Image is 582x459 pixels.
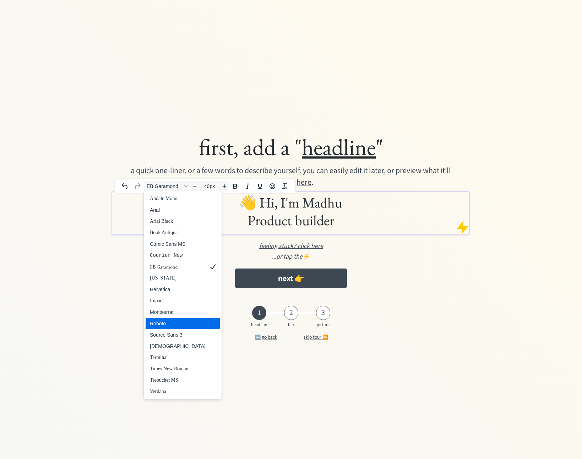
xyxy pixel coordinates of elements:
[150,308,206,316] div: Montserrat
[190,181,199,191] button: Decrease font size
[146,238,220,250] div: Comic Sans MS
[114,194,467,229] h1: 👋 Hi, I'm Madhu Product builder
[147,183,181,189] span: EB Garamond
[146,363,220,375] div: Times New Roman
[150,217,206,226] div: Arial Black
[150,342,206,350] div: [DEMOGRAPHIC_DATA]
[146,272,220,284] div: Georgia
[235,269,347,288] button: next 👉
[150,353,206,362] div: Terminal
[150,331,206,339] div: Source Sans 3
[279,181,291,191] button: Clear formatting
[254,181,266,191] button: Underline
[314,322,332,327] div: picture
[131,181,143,191] button: Redo
[150,206,206,214] div: Arial
[71,252,511,261] div: ⚡️
[71,133,511,161] div: first, add a " "
[252,309,266,317] div: 1
[146,352,220,363] div: Terminal
[146,318,220,329] div: Roboto
[282,322,300,327] div: bio
[302,132,376,162] u: headline
[150,297,206,305] div: Impact
[146,306,220,318] div: Montserrat
[146,329,220,341] div: Source Sans 3
[146,295,220,306] div: Impact
[146,204,220,216] div: Arial
[293,330,339,344] button: skip tour ⏩
[144,181,190,191] button: Font EB Garamond
[220,181,229,191] button: Increase font size
[146,341,220,352] div: Tahoma
[150,274,206,282] div: [US_STATE]
[146,261,220,272] div: EB Garamond
[150,319,206,328] div: Roboto
[266,181,278,191] button: Emojis
[150,251,206,260] div: Courier New
[150,194,206,203] div: Andale Mono
[146,250,220,261] div: Courier New
[272,252,303,261] em: ...or tap the
[146,375,220,386] div: Trebuchet MS
[150,387,206,396] div: Verdana
[150,262,206,271] div: EB Garamond
[119,181,131,191] button: Undo
[316,309,330,317] div: 3
[146,216,220,227] div: Arial Black
[150,365,206,373] div: Times New Roman
[243,330,289,344] button: ⬅️ go back
[150,285,206,294] div: Helvetica
[297,177,311,188] u: here
[259,242,323,250] u: feeling stuck? click here
[146,227,220,238] div: Book Antiqua
[150,376,206,385] div: Trebuchet MS
[241,181,254,191] button: Italic
[146,193,220,204] div: Andale Mono
[146,386,220,397] div: Verdana
[150,240,206,248] div: Comic Sans MS
[250,322,268,327] div: headline
[284,309,298,317] div: 2
[229,181,241,191] button: Bold
[123,165,458,188] div: a quick one-liner, or a few words to describe yourself. you can easily edit it later, or preview ...
[150,228,206,237] div: Book Antiqua
[146,284,220,295] div: Helvetica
